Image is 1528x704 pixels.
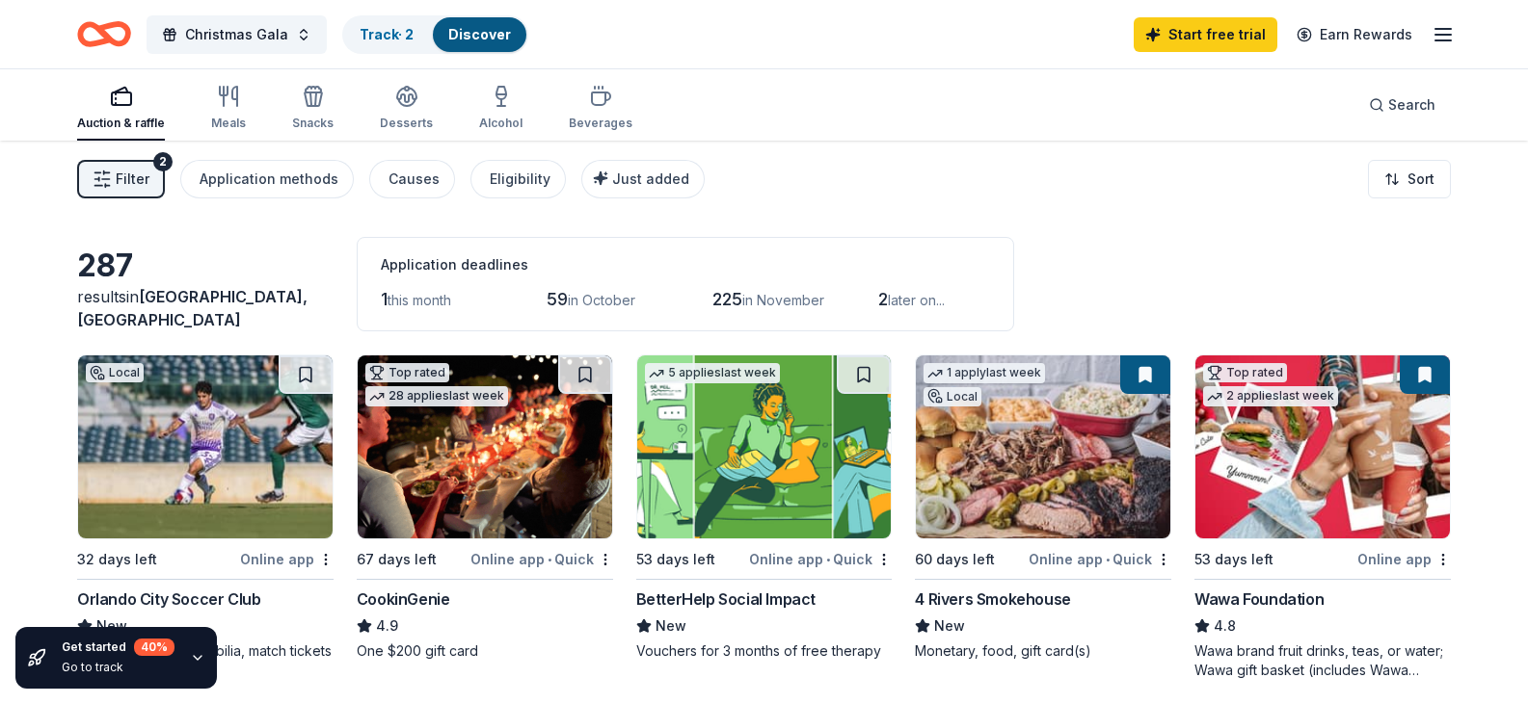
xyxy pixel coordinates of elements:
[568,292,635,308] span: in October
[470,547,613,571] div: Online app Quick
[381,253,990,276] div: Application deadlines
[934,614,965,638] span: New
[78,355,333,538] img: Image for Orlando City Soccer Club
[826,552,830,567] span: •
[380,77,433,141] button: Desserts
[1357,547,1451,571] div: Online app
[490,168,550,191] div: Eligibility
[360,26,414,42] a: Track· 2
[381,289,388,309] span: 1
[62,639,174,656] div: Get started
[656,614,686,638] span: New
[357,354,613,661] a: Image for CookinGenieTop rated28 applieslast week67 days leftOnline app•QuickCookinGenie4.9One $2...
[915,354,1171,661] a: Image for 4 Rivers Smokehouse1 applylast weekLocal60 days leftOnline app•Quick4 Rivers Smokehouse...
[924,387,981,406] div: Local
[612,170,689,187] span: Just added
[77,77,165,141] button: Auction & raffle
[569,116,632,131] div: Beverages
[388,292,451,308] span: this month
[888,292,945,308] span: later on...
[62,660,174,675] div: Go to track
[369,160,455,198] button: Causes
[637,355,892,538] img: Image for BetterHelp Social Impact
[1106,552,1110,567] span: •
[77,287,308,329] span: in
[134,639,174,656] div: 40 %
[357,548,437,571] div: 67 days left
[636,587,816,611] div: BetterHelp Social Impact
[211,77,246,141] button: Meals
[200,168,338,191] div: Application methods
[211,116,246,131] div: Meals
[77,12,131,57] a: Home
[147,15,327,54] button: Christmas Gala
[470,160,566,198] button: Eligibility
[77,160,165,198] button: Filter2
[1214,614,1236,638] span: 4.8
[916,355,1170,538] img: Image for 4 Rivers Smokehouse
[636,641,893,661] div: Vouchers for 3 months of free therapy
[1354,86,1451,124] button: Search
[357,587,450,611] div: CookinGenie
[915,587,1070,611] div: 4 Rivers Smokehouse
[645,363,780,383] div: 5 applies last week
[153,152,173,171] div: 2
[1194,354,1451,680] a: Image for Wawa FoundationTop rated2 applieslast week53 days leftOnline appWawa Foundation4.8Wawa ...
[77,285,334,331] div: results
[116,168,149,191] span: Filter
[1194,548,1273,571] div: 53 days left
[185,23,288,46] span: Christmas Gala
[636,354,893,661] a: Image for BetterHelp Social Impact5 applieslast week53 days leftOnline app•QuickBetterHelp Social...
[749,547,892,571] div: Online app Quick
[636,548,715,571] div: 53 days left
[569,77,632,141] button: Beverages
[1195,355,1450,538] img: Image for Wawa Foundation
[365,386,508,406] div: 28 applies last week
[1368,160,1451,198] button: Sort
[915,641,1171,661] div: Monetary, food, gift card(s)
[86,363,144,382] div: Local
[376,614,398,638] span: 4.9
[1388,93,1435,117] span: Search
[77,287,308,329] span: [GEOGRAPHIC_DATA], [GEOGRAPHIC_DATA]
[1407,168,1434,191] span: Sort
[712,289,742,309] span: 225
[1194,587,1324,611] div: Wawa Foundation
[1203,386,1338,406] div: 2 applies last week
[77,548,157,571] div: 32 days left
[77,587,260,611] div: Orlando City Soccer Club
[380,116,433,131] div: Desserts
[547,289,568,309] span: 59
[358,355,612,538] img: Image for CookinGenie
[1203,363,1287,382] div: Top rated
[357,641,613,661] div: One $200 gift card
[924,363,1045,383] div: 1 apply last week
[77,116,165,131] div: Auction & raffle
[479,116,523,131] div: Alcohol
[240,547,334,571] div: Online app
[1194,641,1451,680] div: Wawa brand fruit drinks, teas, or water; Wawa gift basket (includes Wawa products and coupons)
[479,77,523,141] button: Alcohol
[180,160,354,198] button: Application methods
[389,168,440,191] div: Causes
[1285,17,1424,52] a: Earn Rewards
[365,363,449,382] div: Top rated
[292,77,334,141] button: Snacks
[581,160,705,198] button: Just added
[878,289,888,309] span: 2
[548,552,551,567] span: •
[77,354,334,661] a: Image for Orlando City Soccer ClubLocal32 days leftOnline appOrlando City Soccer ClubNewAutograph...
[742,292,824,308] span: in November
[915,548,995,571] div: 60 days left
[292,116,334,131] div: Snacks
[1029,547,1171,571] div: Online app Quick
[77,247,334,285] div: 287
[1134,17,1277,52] a: Start free trial
[342,15,528,54] button: Track· 2Discover
[448,26,511,42] a: Discover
